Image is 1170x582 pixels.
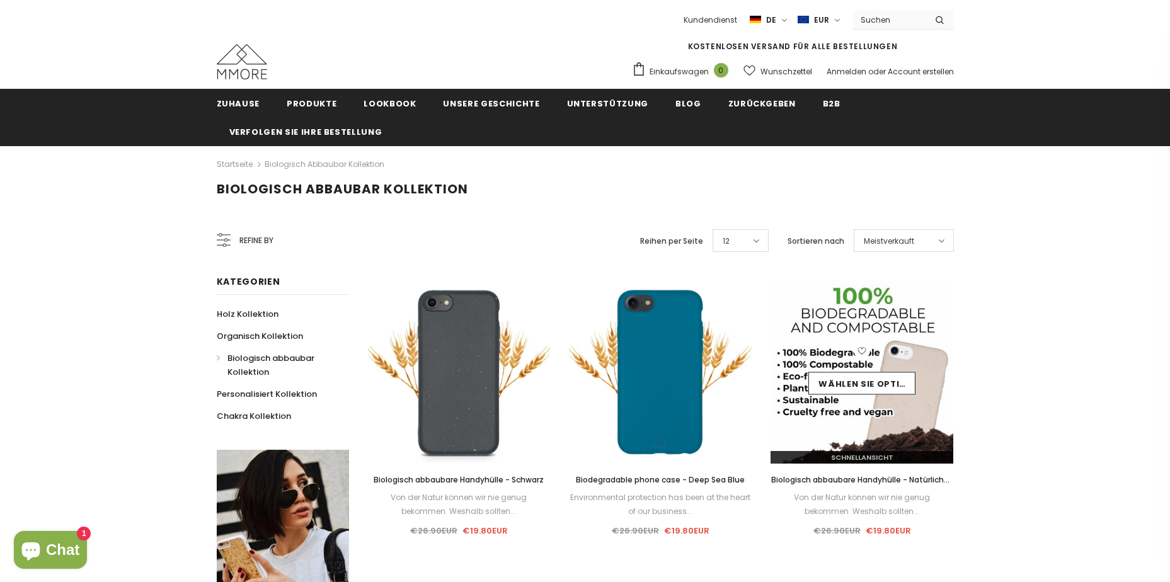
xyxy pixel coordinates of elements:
[217,388,317,400] span: Personalisiert Kollektion
[714,63,728,77] span: 0
[217,180,468,198] span: Biologisch abbaubar Kollektion
[217,98,260,110] span: Zuhause
[808,372,915,394] a: Wählen Sie Optionen
[567,98,648,110] span: Unterstützung
[688,41,898,52] span: KOSTENLOSEN VERSAND FÜR ALLE BESTELLUNGEN
[766,14,776,26] span: de
[374,474,544,485] span: Biologisch abbaubare Handyhülle - Schwarz
[217,308,278,320] span: Holz Kollektion
[227,352,314,378] span: Biologisch abbaubar Kollektion
[10,531,91,572] inbox-online-store-chat: Onlineshop-Chat von Shopify
[569,491,752,518] div: Environmental protection has been at the heart of our business...
[217,383,317,405] a: Personalisiert Kollektion
[217,44,267,79] img: MMORE Cases
[569,473,752,487] a: Biodegradable phone case - Deep Sea Blue
[823,89,840,117] a: B2B
[813,525,861,537] span: €26.90EUR
[640,235,703,248] label: Reihen per Seite
[612,525,659,537] span: €26.90EUR
[771,451,953,464] a: Schnellansicht
[217,325,303,347] a: Organisch Kollektion
[410,525,457,537] span: €26.90EUR
[217,330,303,342] span: Organisch Kollektion
[239,234,273,248] span: Refine by
[853,11,926,29] input: Search Site
[771,473,953,487] a: Biologisch abbaubare Handyhülle - Natürliches Weiß
[888,66,954,77] a: Account erstellen
[217,89,260,117] a: Zuhause
[576,474,745,485] span: Biodegradable phone case - Deep Sea Blue
[217,157,253,172] a: Startseite
[864,235,914,248] span: Meistverkauft
[728,98,796,110] span: Zurückgeben
[217,275,280,288] span: Kategorien
[771,491,953,518] div: Von der Natur können wir nie genug bekommen. Weshalb sollten...
[788,235,844,248] label: Sortieren nach
[443,98,539,110] span: Unsere Geschichte
[771,281,953,464] img: Compostable Phone Case Biodegrading in Dirt
[287,89,336,117] a: Produkte
[368,491,551,518] div: Von der Natur können wir nie genug bekommen. Weshalb sollten...
[728,89,796,117] a: Zurückgeben
[443,89,539,117] a: Unsere Geschichte
[229,126,382,138] span: Verfolgen Sie Ihre Bestellung
[217,303,278,325] a: Holz Kollektion
[217,347,335,383] a: Biologisch abbaubar Kollektion
[723,235,730,248] span: 12
[664,525,709,537] span: €19.80EUR
[217,405,291,427] a: Chakra Kollektion
[462,525,508,537] span: €19.80EUR
[287,98,336,110] span: Produkte
[632,62,735,81] a: Einkaufswagen 0
[567,89,648,117] a: Unterstützung
[750,14,761,25] img: i-lang-2.png
[217,410,291,422] span: Chakra Kollektion
[229,117,382,145] a: Verfolgen Sie Ihre Bestellung
[265,159,384,169] a: Biologisch abbaubar Kollektion
[368,473,551,487] a: Biologisch abbaubare Handyhülle - Schwarz
[650,66,709,78] span: Einkaufswagen
[771,474,953,499] span: Biologisch abbaubare Handyhülle - Natürliches Weiß
[823,98,840,110] span: B2B
[866,525,911,537] span: €19.80EUR
[760,66,812,78] span: Wunschzettel
[827,66,866,77] a: Anmelden
[675,89,701,117] a: Blog
[675,98,701,110] span: Blog
[814,14,829,26] span: EUR
[684,14,737,25] span: Kundendienst
[364,89,416,117] a: Lookbook
[743,60,812,83] a: Wunschzettel
[364,98,416,110] span: Lookbook
[868,66,886,77] span: oder
[831,452,893,462] span: Schnellansicht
